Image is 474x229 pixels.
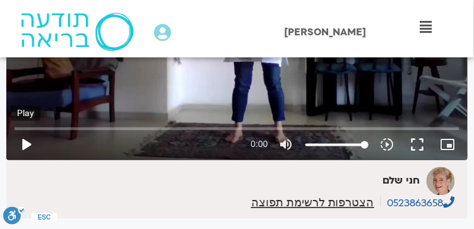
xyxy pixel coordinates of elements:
[388,197,455,211] a: 0523863658
[284,25,366,39] span: [PERSON_NAME]
[427,167,455,196] img: חני שלם
[21,13,133,51] img: תודעה בריאה
[383,174,420,188] strong: חני שלם
[251,197,374,209] a: הצטרפות לרשימת תפוצה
